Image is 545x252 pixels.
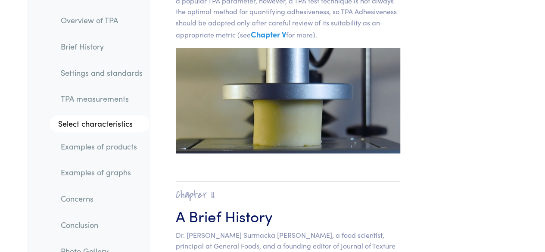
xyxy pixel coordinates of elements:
[54,137,149,156] a: Examples of products
[54,37,149,56] a: Brief History
[50,115,149,132] a: Select characteristics
[176,188,400,202] h2: Chapter II
[176,205,400,226] h3: A Brief History
[54,62,149,82] a: Settings and standards
[54,89,149,109] a: TPA measurements
[176,48,400,153] img: cheese, precompression
[54,10,149,30] a: Overview of TPA
[54,162,149,182] a: Examples of graphs
[54,215,149,235] a: Conclusion
[54,189,149,208] a: Concerns
[251,29,286,40] a: Chapter V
